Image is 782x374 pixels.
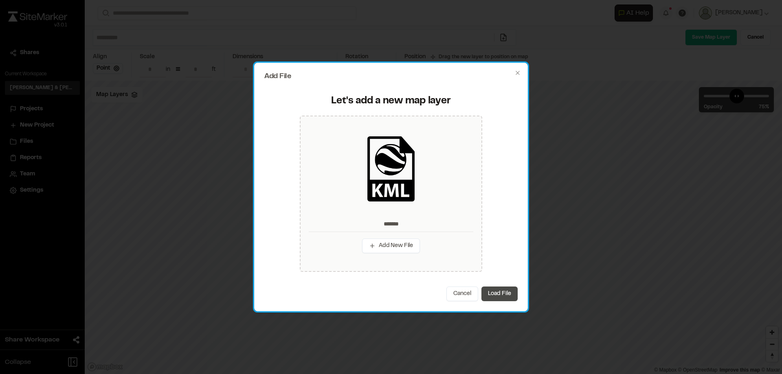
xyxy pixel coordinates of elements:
[358,136,424,201] img: kml_black_icon.png
[300,116,482,272] div: Add New File
[446,287,478,301] button: Cancel
[269,95,513,108] div: Let's add a new map layer
[362,238,420,253] button: Add New File
[481,287,518,301] button: Load File
[264,73,518,80] h2: Add File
